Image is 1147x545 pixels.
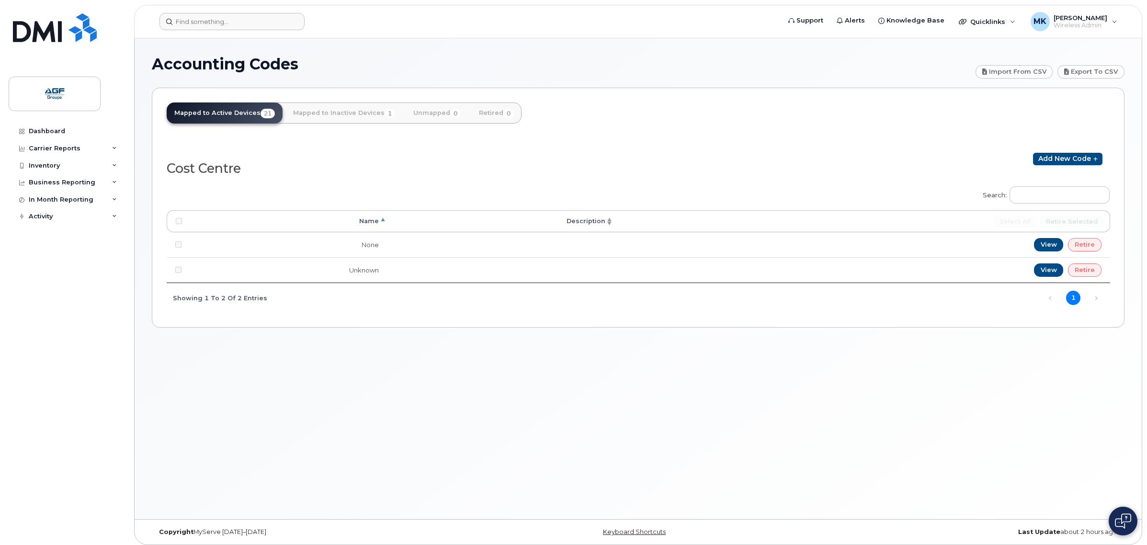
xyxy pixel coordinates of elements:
a: View [1034,263,1064,277]
span: 0 [450,109,461,118]
a: Retired [471,102,522,124]
a: Keyboard Shortcuts [603,528,666,535]
h2: Cost Centre [167,161,631,176]
th: Name: activate to sort column descending [191,210,387,232]
div: Showing 1 to 2 of 2 entries [167,289,267,306]
a: Next [1089,291,1103,306]
a: Retire [1068,238,1102,251]
img: Open chat [1115,513,1131,529]
td: None [191,232,387,257]
a: Export to CSV [1057,65,1124,79]
a: Import from CSV [976,65,1053,79]
a: Mapped to Active Devices [167,102,283,124]
a: View [1034,238,1064,251]
div: about 2 hours ago [800,528,1124,536]
h1: Accounting Codes [152,56,971,72]
th: Description: activate to sort column ascending [387,210,614,232]
span: 1 [385,109,395,118]
strong: Copyright [159,528,193,535]
span: 0 [503,109,514,118]
a: Unmapped [406,102,468,124]
label: Search: [977,180,1110,207]
div: MyServe [DATE]–[DATE] [152,528,476,536]
a: Mapped to Inactive Devices [285,102,403,124]
td: Unknown [191,257,387,283]
a: Retire [1068,263,1102,277]
strong: Last Update [1018,528,1060,535]
a: Add new code [1033,153,1102,165]
input: Search: [1010,186,1110,204]
span: 21 [261,109,275,118]
a: 1 [1066,291,1080,305]
a: Previous [1043,291,1057,306]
